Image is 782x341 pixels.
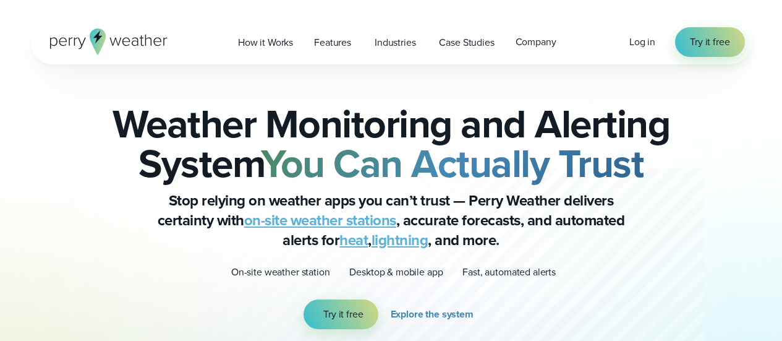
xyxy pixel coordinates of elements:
[339,229,368,251] a: heat
[261,134,644,192] strong: You Can Actually Trust
[690,35,729,50] span: Try it free
[391,300,478,329] a: Explore the system
[349,265,443,280] p: Desktop & mobile app
[231,265,329,280] p: On-site weather station
[238,35,293,50] span: How it Works
[516,35,556,50] span: Company
[323,307,363,322] span: Try it free
[462,265,556,280] p: Fast, automated alerts
[372,229,428,251] a: lightning
[391,307,474,322] span: Explore the system
[227,30,304,55] a: How it Works
[244,209,396,231] a: on-site weather stations
[428,30,504,55] a: Case Studies
[629,35,655,50] a: Log in
[675,27,744,57] a: Try it free
[439,35,494,50] span: Case Studies
[304,300,378,329] a: Try it free
[375,35,415,50] span: Industries
[314,35,351,50] span: Features
[144,191,639,250] p: Stop relying on weather apps you can’t trust — Perry Weather delivers certainty with , accurate f...
[92,104,691,183] h2: Weather Monitoring and Alerting System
